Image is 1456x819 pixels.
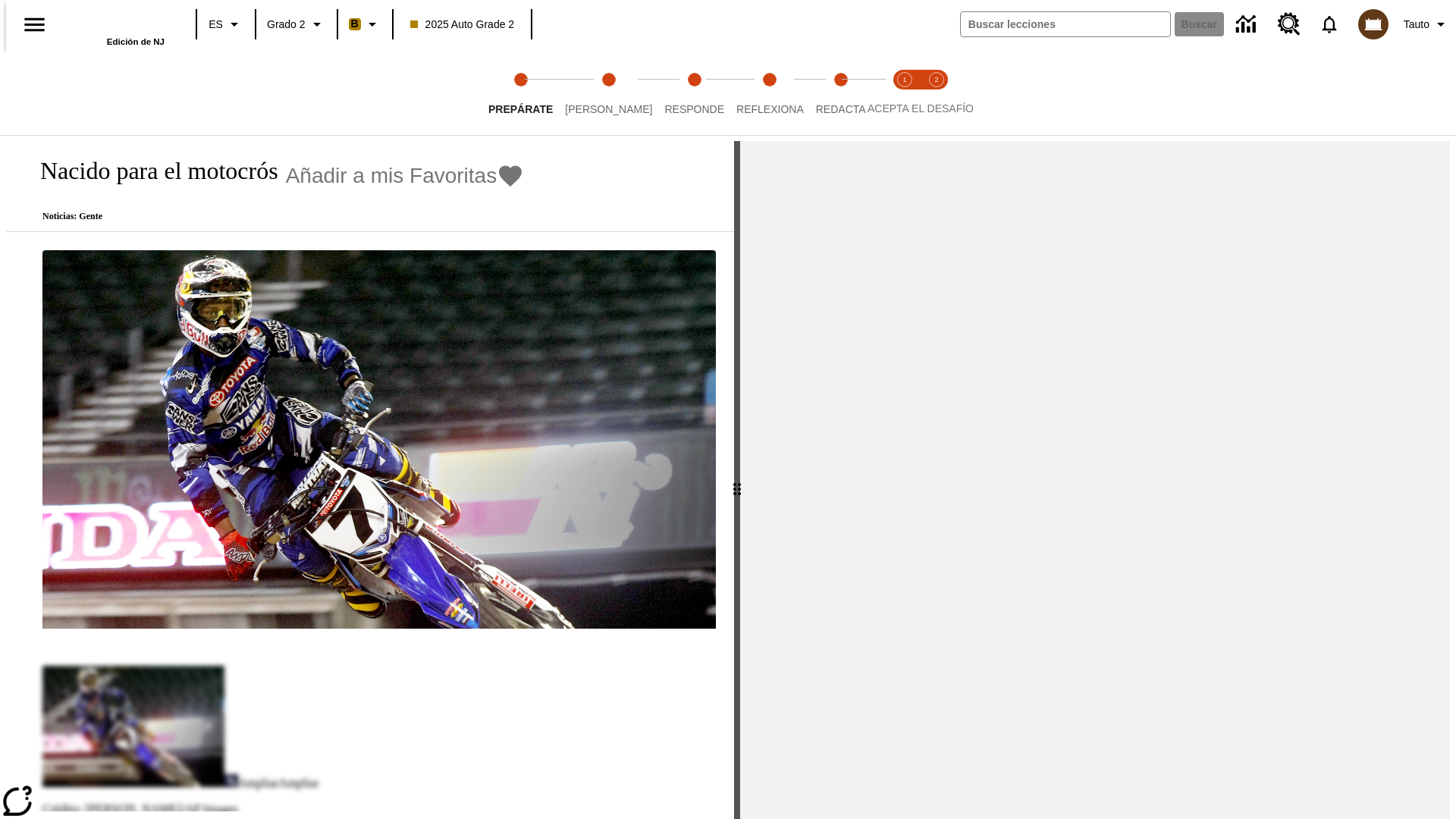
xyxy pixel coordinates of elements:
[915,52,959,135] button: Acepta el desafío contesta step 2 of 2
[66,5,165,46] div: Portada
[816,103,866,115] span: Redacta
[410,17,515,33] span: 2025 Auto Grade 2
[24,157,278,185] h1: Nacido para el motocrós
[902,76,906,83] text: 1
[934,76,938,83] text: 2
[24,211,524,222] p: Noticias: Gente
[883,52,927,135] button: Acepta el desafío lee step 1 of 2
[351,14,359,33] span: B
[868,102,974,115] span: ACEPTA EL DESAFÍO
[553,52,664,135] button: Lee step 2 of 5
[724,52,816,135] button: Reflexiona step 4 of 5
[488,103,553,115] span: Prepárate
[12,2,57,47] button: Abrir el menú lateral
[267,17,306,33] span: Grado 2
[1358,9,1389,39] img: avatar image
[107,37,165,46] span: Edición de NJ
[1404,17,1429,33] span: Tauto
[804,52,878,135] button: Redacta step 5 of 5
[42,250,716,629] img: El corredor de motocrós James Stewart vuela por los aires en su motocicleta de montaña
[1310,5,1349,44] a: Notificaciones
[664,103,724,115] span: Responde
[652,52,736,135] button: Responde step 3 of 5
[6,141,734,811] div: reading
[734,141,740,819] div: Pulsa la tecla de intro o la barra espaciadora y luego presiona las flechas de derecha e izquierd...
[1398,11,1456,38] button: Perfil/Configuración
[736,103,804,115] span: Reflexiona
[476,52,565,135] button: Prepárate step 1 of 5
[961,12,1170,36] input: Buscar campo
[1269,4,1310,45] a: Centro de recursos, Se abrirá en una pestaña nueva.
[286,162,525,189] button: Añadir a mis Favoritas - Nacido para el motocrós
[286,164,497,188] span: Añadir a mis Favoritas
[202,11,250,38] button: Lenguaje: ES, Selecciona un idioma
[740,141,1450,819] div: activity
[1349,5,1398,44] button: Escoja un nuevo avatar
[209,17,223,33] span: ES
[261,11,332,38] button: Grado: Grado 2, Elige un grado
[1227,4,1269,45] a: Centro de información
[565,103,652,115] span: [PERSON_NAME]
[343,11,388,38] button: Boost El color de la clase es anaranjado claro. Cambiar el color de la clase.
